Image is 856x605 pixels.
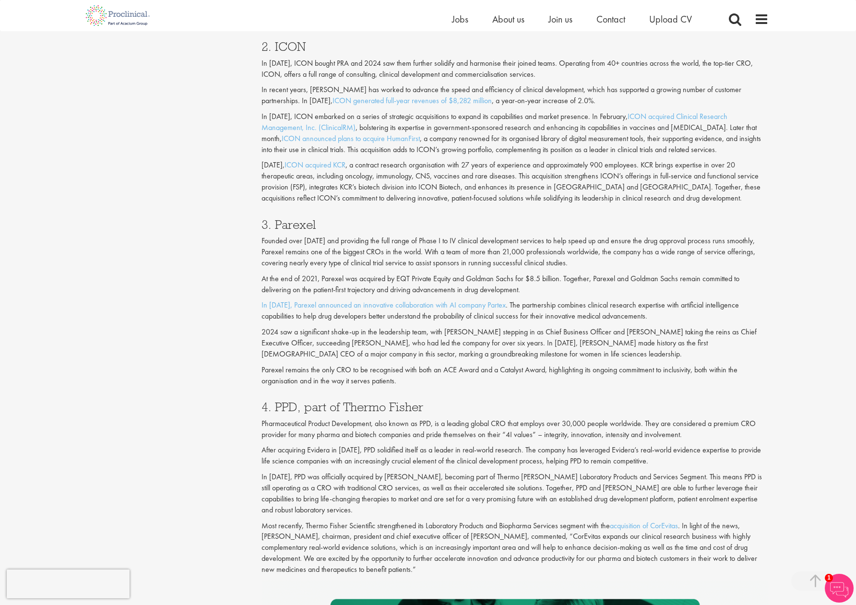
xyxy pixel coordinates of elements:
p: [DATE], , a contract research organisation with 27 years of experience and approximately 900 empl... [262,160,769,203]
img: Chatbot [825,574,854,603]
a: ICON acquired KCR [285,160,345,170]
a: ICON announced plans to acquire HumanFirst [282,133,420,143]
p: In recent years, [PERSON_NAME] has worked to advance the speed and efficiency of clinical develop... [262,84,769,107]
h3: 3. Parexel [262,218,769,231]
p: In [DATE], ICON embarked on a series of strategic acquisitions to expand its capabilities and mar... [262,111,769,155]
a: ICON acquired Clinical Research Management, Inc. (ClinicalRM) [262,111,727,132]
a: In [DATE], Parexel announced an innovative collaboration with AI company Partex [262,300,506,310]
p: At the end of 2021, Parexel was acquired by EQT Private Equity and Goldman Sachs for $8.5 billion... [262,273,769,296]
p: Founded over [DATE] and providing the full range of Phase I to IV clinical development services t... [262,236,769,269]
a: Join us [548,13,572,25]
p: 2024 saw a significant shake-up in the leadership team, with [PERSON_NAME] stepping in as Chief B... [262,327,769,360]
a: Contact [596,13,625,25]
a: About us [492,13,524,25]
iframe: reCAPTCHA [7,569,130,598]
p: . The partnership combines clinical research expertise with artificial intelligence capabilities ... [262,300,769,322]
a: acquisition of CorEvitas [610,521,678,531]
p: In [DATE], ICON bought PRA and 2024 saw them further solidify and harmonise their joined teams. O... [262,58,769,80]
p: After acquiring Evidera in [DATE], PPD solidified itself as a leader in real-world research. The ... [262,445,769,467]
h3: 2. ICON [262,40,769,53]
a: Jobs [452,13,468,25]
a: Upload CV [649,13,692,25]
p: In [DATE], PPD was officially acquired by [PERSON_NAME], becoming part of Thermo [PERSON_NAME] La... [262,472,769,515]
span: 1 [825,574,833,582]
p: Pharmaceutical Product Development, also known as PPD, is a leading global CRO that employs over ... [262,418,769,440]
p: Parexel remains the only CRO to be recognised with both an ACE Award and a Catalyst Award, highli... [262,365,769,387]
a: ICON generated full-year revenues of $8,282 million [333,95,492,106]
h3: 4. PPD, part of Thermo Fisher [262,401,769,413]
p: Most recently, Thermo Fisher Scientific strengthened its Laboratory Products and Biopharma Servic... [262,521,769,575]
